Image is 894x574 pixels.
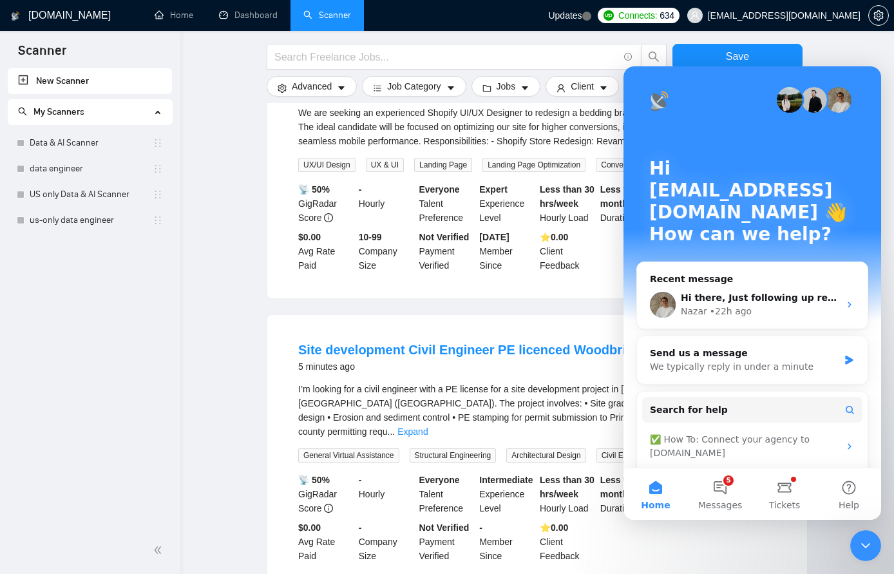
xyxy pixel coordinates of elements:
[537,230,598,273] div: Client Feedback
[690,11,699,20] span: user
[298,382,776,439] div: I’m looking for a civil engineer with a PE license for a site development project in Woodbridge, ...
[604,10,614,21] img: upwork-logo.png
[298,475,330,485] b: 📡 50%
[274,49,618,65] input: Search Freelance Jobs...
[417,182,477,225] div: Talent Preference
[153,544,166,557] span: double-left
[419,232,470,242] b: Not Verified
[598,473,658,515] div: Duration
[298,108,772,146] span: We are seeking an experienced Shopify UI/UX Designer to redesign a bedding brand's website for a ...
[278,83,287,93] span: setting
[571,79,594,93] span: Client
[482,83,491,93] span: folder
[146,434,177,443] span: Tickets
[303,10,351,21] a: searchScanner
[540,522,568,533] b: ⭐️ 0.00
[8,156,172,182] li: data engineer
[600,475,650,499] b: Less than 1 month
[8,130,172,156] li: Data & AI Scanner
[540,232,568,242] b: ⭐️ 0.00
[296,473,356,515] div: GigRadar Score
[153,215,163,225] span: holder
[599,83,608,93] span: caret-down
[11,6,20,26] img: logo
[417,521,477,563] div: Payment Verified
[26,280,215,294] div: Send us a message
[8,207,172,233] li: us-only data engineer
[30,130,153,156] a: Data & AI Scanner
[298,448,399,463] span: General Virtual Assistance
[477,473,537,515] div: Experience Level
[672,44,803,70] button: Save
[298,184,330,195] b: 📡 50%
[215,434,236,443] span: Help
[387,79,441,93] span: Job Category
[356,182,417,225] div: Hourly
[869,10,888,21] span: setting
[356,521,417,563] div: Company Size
[129,402,193,454] button: Tickets
[298,384,775,437] span: I’m looking for a civil engineer with a PE license for a site development project in [GEOGRAPHIC_...
[537,473,598,515] div: Hourly Load
[850,530,881,561] iframe: Intercom live chat
[600,184,650,209] b: Less than 1 month
[417,473,477,515] div: Talent Preference
[414,158,472,172] span: Landing Page
[219,10,278,21] a: dashboardDashboard
[540,475,594,499] b: Less than 30 hrs/week
[477,230,537,273] div: Member Since
[267,76,357,97] button: settingAdvancedcaret-down
[868,5,889,26] button: setting
[479,184,508,195] b: Expert
[419,184,460,195] b: Everyone
[30,156,153,182] a: data engineer
[359,184,362,195] b: -
[556,83,566,93] span: user
[598,182,658,225] div: Duration
[410,448,497,463] span: Structural Engineering
[298,232,321,242] b: $0.00
[30,207,153,233] a: us-only data engineer
[298,359,667,374] div: 5 minutes ago
[298,158,356,172] span: UX/UI Design
[18,68,162,94] a: New Scanner
[298,106,776,148] div: We are seeking an experienced Shopify UI/UX Designer to redesign a bedding brand's website for a ...
[337,83,346,93] span: caret-down
[193,402,258,454] button: Help
[477,182,537,225] div: Experience Level
[660,8,674,23] span: 634
[292,79,332,93] span: Advanced
[17,434,46,443] span: Home
[520,83,529,93] span: caret-down
[19,330,239,356] button: Search for help
[419,522,470,533] b: Not Verified
[324,213,333,222] span: info-circle
[623,66,881,520] iframe: Intercom live chat
[479,522,482,533] b: -
[86,238,128,252] div: • 22h ago
[296,230,356,273] div: Avg Rate Paid
[359,522,362,533] b: -
[446,83,455,93] span: caret-down
[482,158,585,172] span: Landing Page Optimization
[537,182,598,225] div: Hourly Load
[155,10,193,21] a: homeHome
[8,182,172,207] li: US only Data & AI Scanner
[726,48,749,64] span: Save
[497,79,516,93] span: Jobs
[153,164,163,174] span: holder
[8,41,77,68] span: Scanner
[26,337,104,350] span: Search for help
[64,402,129,454] button: Messages
[366,158,404,172] span: UX & UI
[359,232,382,242] b: 10-99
